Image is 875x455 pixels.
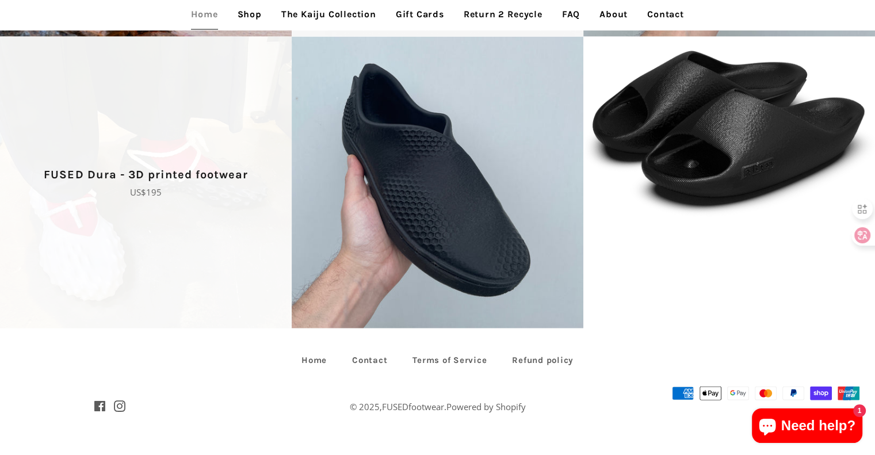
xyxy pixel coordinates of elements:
a: Refund policy [500,351,585,369]
p: FUSED Dura - 3D printed footwear [20,166,272,184]
inbox-online-store-chat: Shopify online store chat [748,408,866,446]
a: [3D printed Shoes] - lightweight custom 3dprinted shoes sneakers sandals fused footwear [292,37,583,328]
p: US$195 [20,185,272,199]
span: © 2025, . [350,401,526,412]
a: Slate-Black [583,37,875,221]
a: Powered by Shopify [446,401,526,412]
a: Contact [341,351,399,369]
a: FUSEDfootwear [382,401,444,412]
a: Home [290,351,338,369]
a: Terms of Service [401,351,498,369]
